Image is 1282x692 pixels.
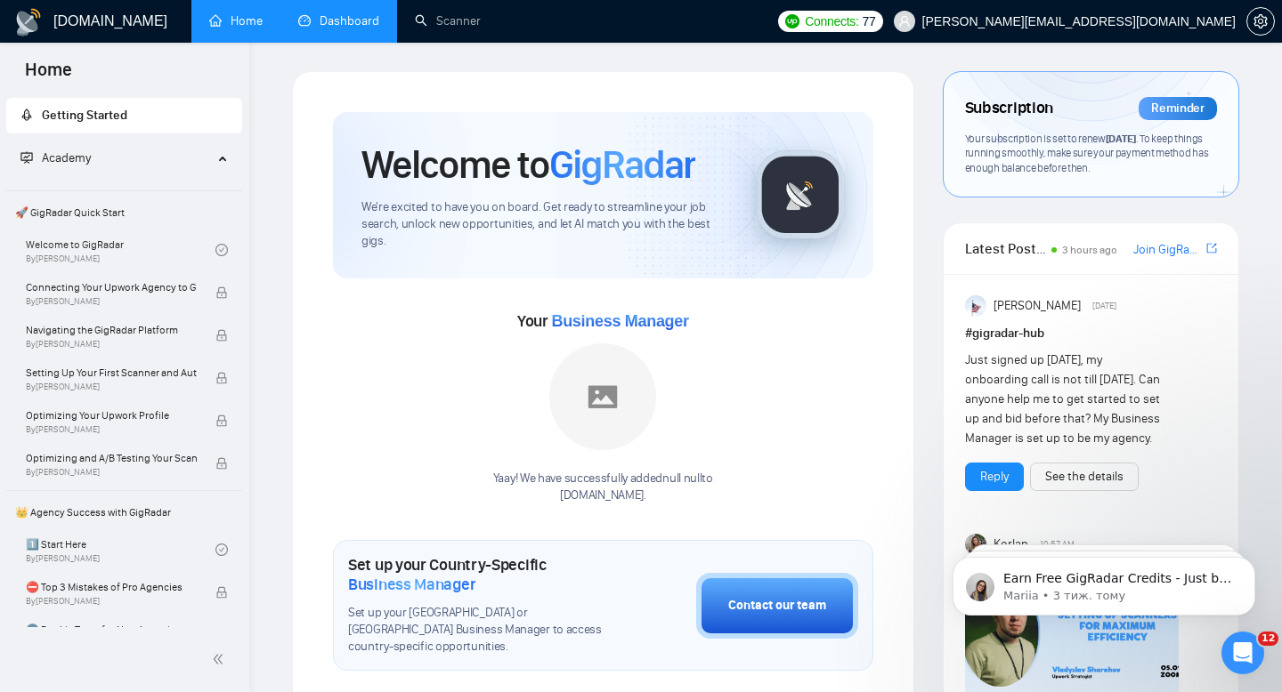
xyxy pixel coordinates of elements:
[965,132,1209,174] span: Your subscription is set to renew . To keep things running smoothly, make sure your payment metho...
[980,467,1009,487] a: Reply
[415,13,481,28] a: searchScanner
[517,311,689,331] span: Your
[26,621,197,639] span: 🌚 Rookie Traps for New Agencies
[898,15,911,28] span: user
[1030,463,1139,491] button: See the details
[1062,244,1117,256] span: 3 hours ago
[926,519,1282,644] iframe: Intercom notifications повідомлення
[551,312,688,330] span: Business Manager
[26,406,197,424] span: Optimizing Your Upwork Profile
[6,98,242,133] li: Getting Started
[209,13,263,28] a: homeHome
[728,596,826,616] div: Contact our team
[26,424,197,435] span: By [PERSON_NAME]
[965,295,986,317] img: Anisuzzaman Khan
[8,195,240,230] span: 🚀 GigRadar Quick Start
[212,650,230,668] span: double-left
[361,141,695,189] h1: Welcome to
[11,57,86,94] span: Home
[493,471,713,504] div: Yaay! We have successfully added null null to
[215,543,228,556] span: check-circle
[26,449,197,467] span: Optimizing and A/B Testing Your Scanner for Better Results
[1247,14,1274,28] span: setting
[26,530,215,569] a: 1️⃣ Start HereBy[PERSON_NAME]
[215,372,228,384] span: lock
[696,573,858,639] button: Contact our team
[348,575,475,594] span: Business Manager
[20,109,33,121] span: rocket
[42,150,91,165] span: Academy
[756,150,845,239] img: gigradar-logo.png
[965,350,1167,448] div: Just signed up [DATE], my onboarding call is not till [DATE]. Can anyone help me to get started t...
[361,199,727,250] span: We're excited to have you on board. Get ready to streamline your job search, unlock new opportuni...
[26,596,197,607] span: By [PERSON_NAME]
[42,108,127,123] span: Getting Started
[549,141,695,189] span: GigRadar
[26,339,197,350] span: By [PERSON_NAME]
[215,457,228,470] span: lock
[1246,14,1275,28] a: setting
[8,495,240,530] span: 👑 Agency Success with GigRadar
[215,329,228,342] span: lock
[994,296,1081,316] span: [PERSON_NAME]
[785,14,799,28] img: upwork-logo.png
[493,487,713,504] p: [DOMAIN_NAME] .
[298,13,379,28] a: dashboardDashboard
[26,578,197,596] span: ⛔ Top 3 Mistakes of Pro Agencies
[215,586,228,599] span: lock
[20,150,91,165] span: Academy
[26,230,215,270] a: Welcome to GigRadarBy[PERSON_NAME]
[26,278,197,296] span: Connecting Your Upwork Agency to GigRadar
[26,382,197,392] span: By [PERSON_NAME]
[965,324,1217,343] h1: # gigradar-hub
[14,8,43,36] img: logo
[1139,97,1217,120] div: Reminder
[965,93,1053,124] span: Subscription
[1258,632,1278,646] span: 12
[1206,240,1217,257] a: export
[348,605,607,656] span: Set up your [GEOGRAPHIC_DATA] or [GEOGRAPHIC_DATA] Business Manager to access country-specific op...
[26,467,197,478] span: By [PERSON_NAME]
[26,321,197,339] span: Navigating the GigRadar Platform
[1206,241,1217,255] span: export
[549,343,656,450] img: placeholder.png
[20,151,33,164] span: fund-projection-screen
[805,12,858,31] span: Connects:
[215,414,228,427] span: lock
[215,244,228,256] span: check-circle
[26,364,197,382] span: Setting Up Your First Scanner and Auto-Bidder
[863,12,876,31] span: 77
[348,555,607,594] h1: Set up your Country-Specific
[965,463,1024,491] button: Reply
[1246,7,1275,36] button: setting
[1133,240,1203,260] a: Join GigRadar Slack Community
[1092,298,1116,314] span: [DATE]
[1221,632,1264,674] iframe: Intercom live chat
[1106,132,1136,145] span: [DATE]
[215,286,228,299] span: lock
[26,296,197,307] span: By [PERSON_NAME]
[1045,467,1124,487] a: See the details
[965,237,1046,260] span: Latest Posts from the GigRadar Community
